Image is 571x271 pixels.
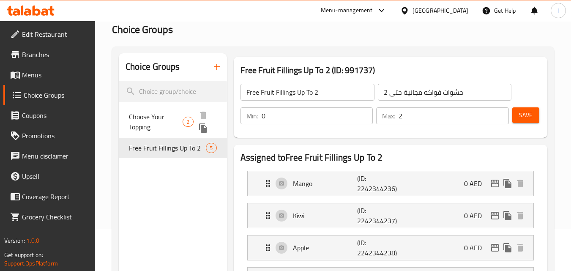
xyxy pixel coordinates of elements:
a: Upsell [3,166,96,186]
span: Upsell [22,171,89,181]
a: Support.OpsPlatform [4,258,58,269]
span: Choice Groups [24,90,89,100]
span: Promotions [22,131,89,141]
a: Branches [3,44,96,65]
a: Grocery Checklist [3,207,96,227]
button: Save [512,107,539,123]
input: search [119,81,227,102]
span: Get support on: [4,249,43,260]
a: Menus [3,65,96,85]
button: delete [514,209,527,222]
p: Kiwi [293,211,358,221]
a: Coverage Report [3,186,96,207]
p: Apple [293,243,358,253]
p: (ID: 2242344237) [357,205,400,226]
span: 1.0.0 [26,235,39,246]
span: Coupons [22,110,89,120]
button: edit [489,241,501,254]
span: Free Fruit Fillings Up To 2 [129,143,206,153]
div: Free Fruit Fillings Up To 25 [119,138,227,158]
div: Expand [248,235,533,260]
button: duplicate [501,177,514,190]
div: Choices [183,117,193,127]
a: Choice Groups [3,85,96,105]
a: Edit Restaurant [3,24,96,44]
div: Expand [248,171,533,196]
span: Version: [4,235,25,246]
button: duplicate [197,122,210,134]
span: 5 [206,144,216,152]
span: Choose Your Topping [129,112,183,132]
span: Grocery Checklist [22,212,89,222]
p: Mango [293,178,358,189]
button: duplicate [501,209,514,222]
span: Save [519,110,533,120]
span: 2 [183,118,193,126]
h2: Choice Groups [126,60,180,73]
p: 0 AED [464,211,489,221]
a: Coupons [3,105,96,126]
p: Max: [382,111,395,121]
h3: Free Fruit Fillings Up To 2 (ID: 991737) [240,63,541,77]
p: (ID: 2242344236) [357,173,400,194]
button: edit [489,209,501,222]
span: Menus [22,70,89,80]
a: Menu disclaimer [3,146,96,166]
span: Menu disclaimer [22,151,89,161]
button: delete [197,109,210,122]
button: duplicate [501,241,514,254]
li: Expand [240,232,541,264]
p: Min: [246,111,258,121]
span: Branches [22,49,89,60]
div: [GEOGRAPHIC_DATA] [413,6,468,15]
div: Choose Your Topping2deleteduplicate [119,106,227,138]
span: Coverage Report [22,192,89,202]
button: delete [514,177,527,190]
span: Choice Groups [112,20,173,39]
button: delete [514,241,527,254]
li: Expand [240,167,541,200]
button: edit [489,177,501,190]
span: l [557,6,559,15]
span: Edit Restaurant [22,29,89,39]
p: (ID: 2242344238) [357,238,400,258]
p: 0 AED [464,243,489,253]
h2: Assigned to Free Fruit Fillings Up To 2 [240,151,541,164]
div: Expand [248,203,533,228]
a: Promotions [3,126,96,146]
li: Expand [240,200,541,232]
div: Menu-management [321,5,373,16]
p: 0 AED [464,178,489,189]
